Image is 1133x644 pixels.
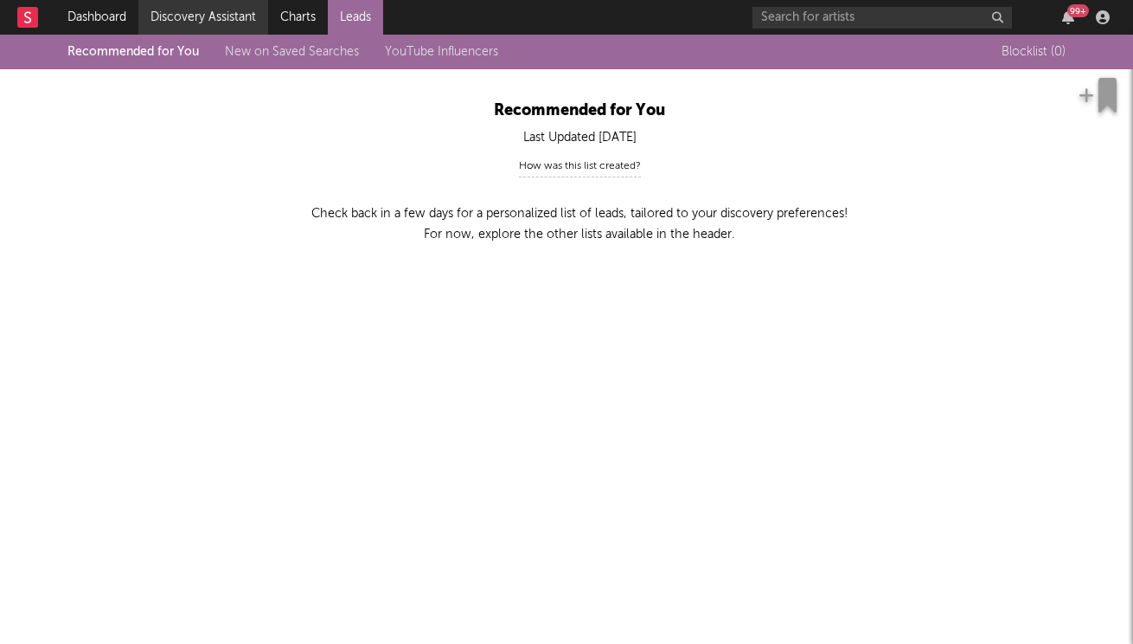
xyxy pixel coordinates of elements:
span: Blocklist [1002,46,1066,58]
a: New on Saved Searches [225,46,359,58]
button: 99+ [1062,10,1074,24]
input: Search for artists [752,7,1012,29]
div: How was this list created? [519,156,641,177]
a: YouTube Influencers [385,46,498,58]
p: Check back in a few days for a personalized list of leads, tailored to your discovery preferences... [218,203,941,245]
div: 99 + [1067,4,1089,17]
div: Last Updated [DATE] [104,127,1055,148]
span: ( 0 ) [1051,42,1066,62]
span: Recommended for You [494,103,665,119]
